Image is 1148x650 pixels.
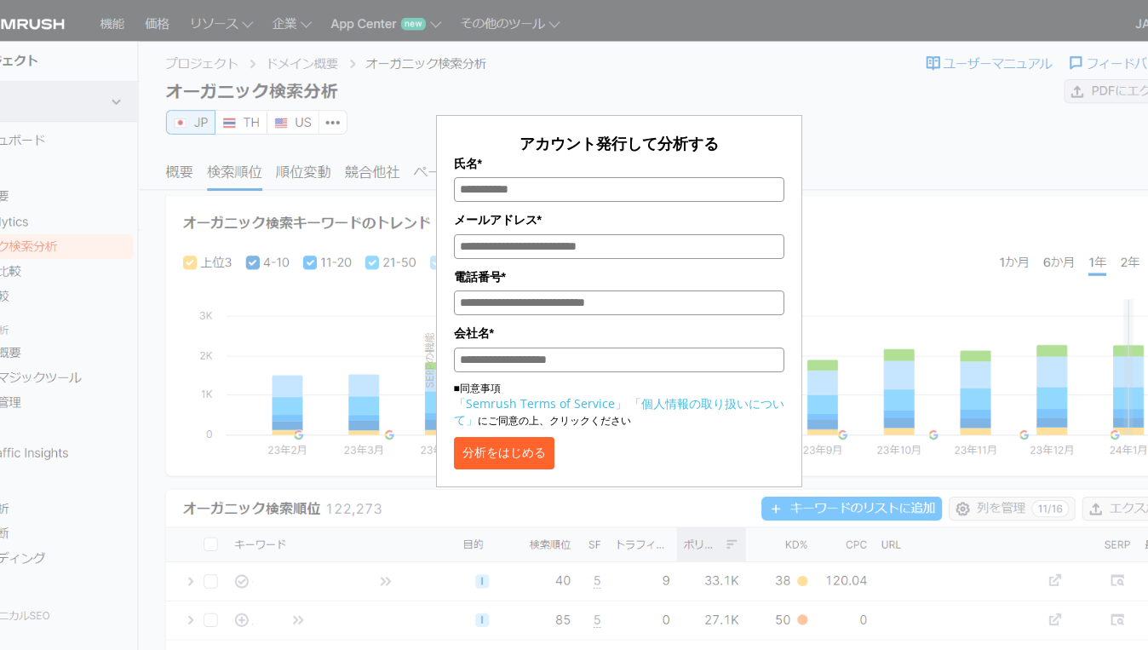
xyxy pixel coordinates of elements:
[454,381,784,429] p: ■同意事項 にご同意の上、クリックください
[454,267,784,286] label: 電話番号*
[519,133,719,153] span: アカウント発行して分析する
[454,210,784,229] label: メールアドレス*
[454,437,554,469] button: 分析をはじめる
[454,395,627,411] a: 「Semrush Terms of Service」
[454,395,784,428] a: 「個人情報の取り扱いについて」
